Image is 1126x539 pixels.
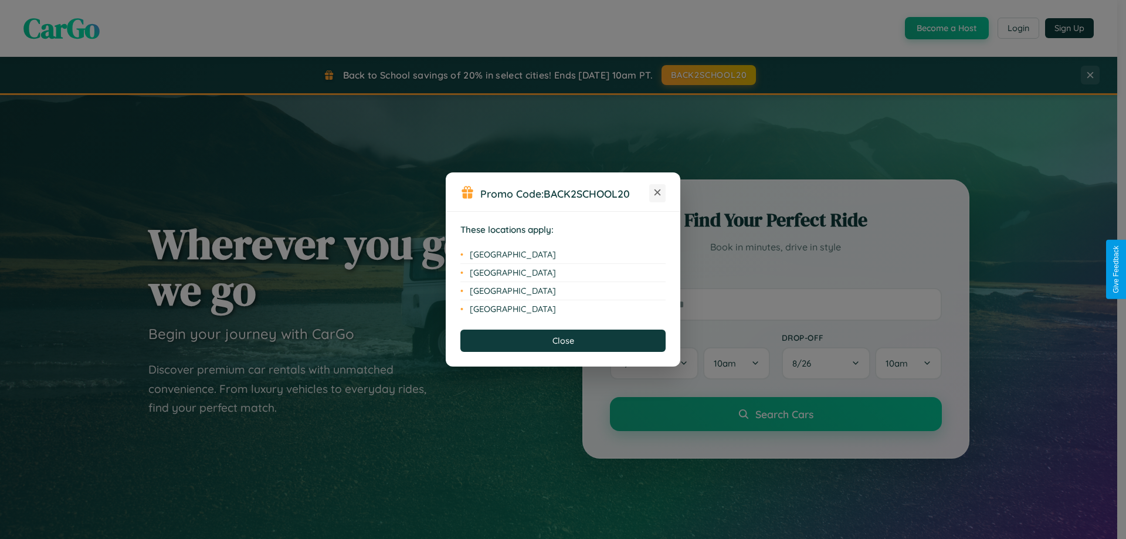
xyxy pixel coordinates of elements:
strong: These locations apply: [460,224,554,235]
div: Give Feedback [1112,246,1120,293]
li: [GEOGRAPHIC_DATA] [460,300,666,318]
li: [GEOGRAPHIC_DATA] [460,264,666,282]
li: [GEOGRAPHIC_DATA] [460,246,666,264]
h3: Promo Code: [480,187,649,200]
li: [GEOGRAPHIC_DATA] [460,282,666,300]
button: Close [460,330,666,352]
b: BACK2SCHOOL20 [544,187,630,200]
